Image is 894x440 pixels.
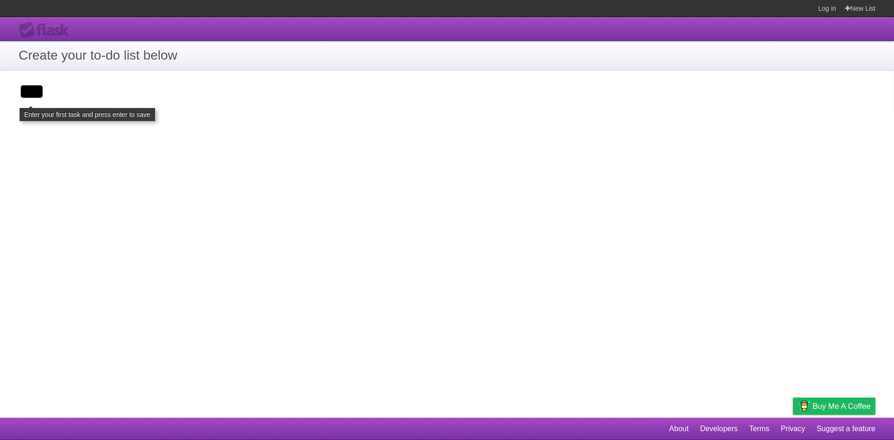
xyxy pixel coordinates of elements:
[793,398,875,415] a: Buy me a coffee
[19,46,875,65] h1: Create your to-do list below
[749,420,770,438] a: Terms
[781,420,805,438] a: Privacy
[19,22,74,39] div: Flask
[798,398,810,414] img: Buy me a coffee
[669,420,689,438] a: About
[817,420,875,438] a: Suggest a feature
[813,398,871,414] span: Buy me a coffee
[700,420,738,438] a: Developers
